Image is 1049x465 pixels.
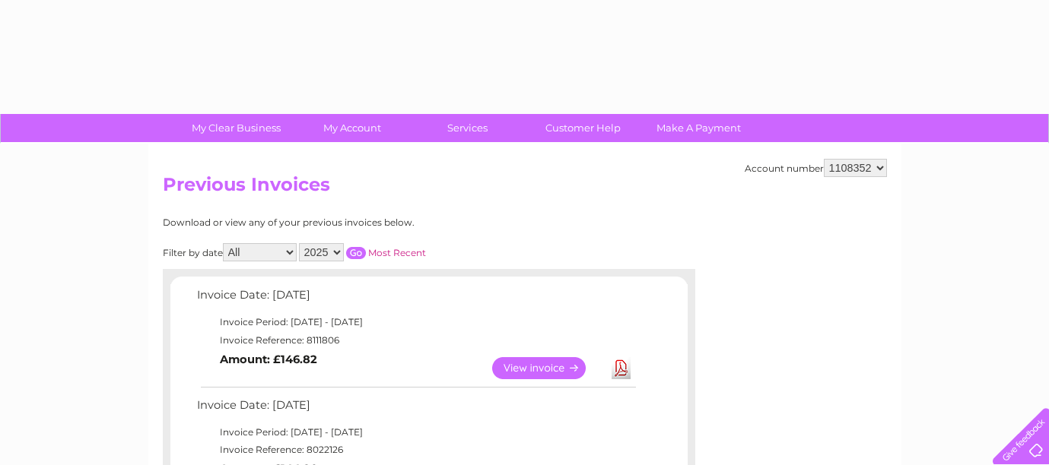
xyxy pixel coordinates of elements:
td: Invoice Period: [DATE] - [DATE] [193,313,638,331]
a: My Clear Business [173,114,299,142]
a: Customer Help [520,114,646,142]
td: Invoice Reference: 8111806 [193,331,638,350]
a: Most Recent [368,247,426,258]
div: Filter by date [163,243,562,261]
a: My Account [289,114,415,142]
a: View [492,357,604,379]
div: Download or view any of your previous invoices below. [163,217,562,228]
div: Account number [745,159,887,177]
b: Amount: £146.82 [220,353,317,366]
td: Invoice Date: [DATE] [193,395,638,423]
td: Invoice Period: [DATE] - [DATE] [193,423,638,441]
td: Invoice Reference: 8022126 [193,441,638,459]
h2: Previous Invoices [163,174,887,203]
td: Invoice Date: [DATE] [193,285,638,313]
a: Make A Payment [636,114,761,142]
a: Download [612,357,631,379]
a: Services [405,114,530,142]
